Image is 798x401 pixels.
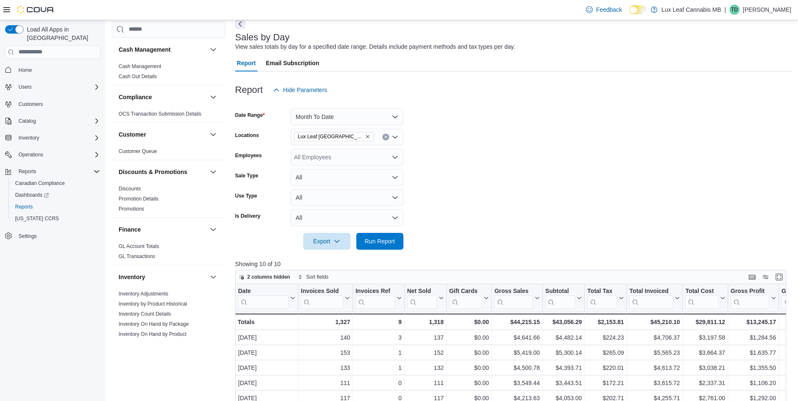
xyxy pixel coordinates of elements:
a: Customer Queue [119,148,157,154]
div: 1 [355,363,401,373]
div: $3,615.72 [629,378,680,388]
div: Subtotal [545,287,575,309]
button: Net Sold [407,287,443,309]
div: $5,300.14 [545,348,582,358]
span: Dashboards [12,190,100,200]
h3: Compliance [119,93,152,101]
button: Users [15,82,35,92]
div: Gift Card Sales [449,287,482,309]
div: [DATE] [238,332,295,343]
a: Promotions [119,206,144,212]
span: GL Transactions [119,253,155,260]
button: Open list of options [392,134,398,140]
div: 140 [301,332,350,343]
div: $29,811.12 [685,317,725,327]
button: Canadian Compliance [8,177,103,189]
div: $172.21 [587,378,624,388]
button: Operations [2,149,103,161]
div: [DATE] [238,363,295,373]
span: Cash Out Details [119,73,157,80]
button: Cash Management [119,45,207,54]
button: Reports [2,166,103,177]
button: Home [2,64,103,76]
span: Home [15,65,100,75]
button: Reports [15,166,40,177]
div: 111 [407,378,444,388]
div: Total Cost [685,287,718,309]
div: Theo Dorge [729,5,740,15]
button: Inventory [208,272,218,282]
div: View sales totals by day for a specified date range. Details include payment methods and tax type... [235,42,515,51]
div: Finance [112,241,225,265]
label: Date Range [235,112,265,119]
span: Canadian Compliance [15,180,65,187]
div: $0.00 [449,363,489,373]
button: Settings [2,230,103,242]
div: $3,443.51 [545,378,582,388]
span: Load All Apps in [GEOGRAPHIC_DATA] [24,25,100,42]
button: Users [2,81,103,93]
div: 137 [407,332,444,343]
a: Inventory On Hand by Product [119,331,186,337]
span: Inventory On Hand by Product [119,331,186,338]
button: 2 columns hidden [236,272,294,282]
a: Dashboards [8,189,103,201]
span: Inventory by Product Historical [119,301,187,307]
h3: Report [235,85,263,95]
span: OCS Transaction Submission Details [119,111,201,117]
button: Total Invoiced [629,287,680,309]
a: Home [15,65,35,75]
label: Is Delivery [235,213,260,219]
button: All [291,189,403,206]
div: $2,337.31 [685,378,725,388]
button: Next [235,19,245,29]
h3: Discounts & Promotions [119,168,187,176]
a: Promotion Details [119,196,159,202]
a: Discounts [119,186,141,192]
button: Reports [8,201,103,213]
span: Users [19,84,32,90]
div: $4,500.78 [494,363,540,373]
button: Customer [208,129,218,140]
div: $220.01 [587,363,624,373]
div: Invoices Sold [301,287,343,309]
span: Operations [15,150,100,160]
div: Total Tax [587,287,617,295]
a: Settings [15,231,40,241]
span: Lux Leaf [GEOGRAPHIC_DATA] - [GEOGRAPHIC_DATA] [298,132,363,141]
button: Cash Management [208,45,218,55]
span: Reports [12,202,100,212]
div: 152 [407,348,444,358]
div: $3,549.44 [494,378,540,388]
h3: Cash Management [119,45,171,54]
div: Gross Profit [731,287,769,295]
p: [PERSON_NAME] [743,5,791,15]
div: $43,056.29 [545,317,582,327]
button: Finance [208,224,218,235]
span: Customer Queue [119,148,157,155]
div: $0.00 [449,348,489,358]
a: GL Transactions [119,253,155,259]
button: Total Tax [587,287,624,309]
button: Month To Date [291,108,403,125]
div: Net Sold [407,287,437,295]
div: Gross Profit [731,287,769,309]
button: Keyboard shortcuts [747,272,757,282]
button: Catalog [2,115,103,127]
button: Invoices Ref [355,287,401,309]
div: $4,393.71 [545,363,582,373]
button: Sort fields [294,272,332,282]
button: Inventory [2,132,103,144]
div: $3,664.37 [685,348,725,358]
button: Discounts & Promotions [119,168,207,176]
h3: Finance [119,225,141,234]
span: Feedback [596,5,622,14]
div: 1,327 [301,317,350,327]
div: 0 [355,378,401,388]
a: Feedback [583,1,625,18]
span: [US_STATE] CCRS [15,215,59,222]
a: Inventory Count Details [119,311,171,317]
span: Run Report [365,237,395,245]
